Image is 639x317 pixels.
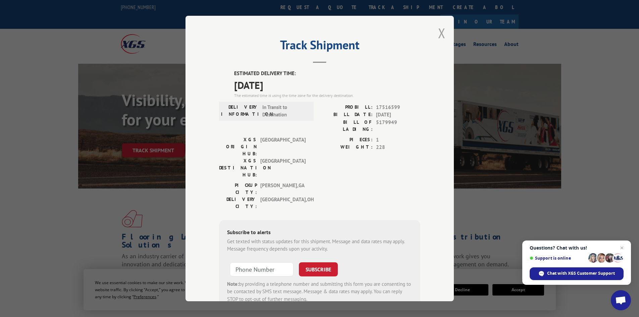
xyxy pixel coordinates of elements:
[234,70,420,77] label: ESTIMATED DELIVERY TIME:
[219,136,257,157] label: XGS ORIGIN HUB:
[530,256,586,261] span: Support is online
[376,111,420,119] span: [DATE]
[376,136,420,144] span: 1
[320,104,373,111] label: PROBILL:
[376,104,420,111] span: 17516599
[230,262,294,276] input: Phone Number
[320,144,373,151] label: WEIGHT:
[260,182,306,196] span: [PERSON_NAME] , GA
[260,196,306,210] span: [GEOGRAPHIC_DATA] , OH
[219,40,420,53] h2: Track Shipment
[227,238,412,253] div: Get texted with status updates for this shipment. Message and data rates may apply. Message frequ...
[221,104,259,119] label: DELIVERY INFORMATION:
[530,267,624,280] span: Chat with XGS Customer Support
[219,157,257,178] label: XGS DESTINATION HUB:
[320,136,373,144] label: PIECES:
[219,182,257,196] label: PICKUP CITY:
[320,111,373,119] label: BILL DATE:
[234,77,420,93] span: [DATE]
[227,281,239,287] strong: Note:
[547,270,615,276] span: Chat with XGS Customer Support
[376,119,420,133] span: 5179949
[299,262,338,276] button: SUBSCRIBE
[219,196,257,210] label: DELIVERY CITY:
[260,136,306,157] span: [GEOGRAPHIC_DATA]
[376,144,420,151] span: 228
[234,93,420,99] div: The estimated time is using the time zone for the delivery destination.
[320,119,373,133] label: BILL OF LADING:
[262,104,308,119] span: In Transit to Destination
[227,228,412,238] div: Subscribe to alerts
[227,280,412,303] div: by providing a telephone number and submitting this form you are consenting to be contacted by SM...
[260,157,306,178] span: [GEOGRAPHIC_DATA]
[438,24,445,42] button: Close modal
[611,290,631,310] a: Open chat
[530,245,624,251] span: Questions? Chat with us!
